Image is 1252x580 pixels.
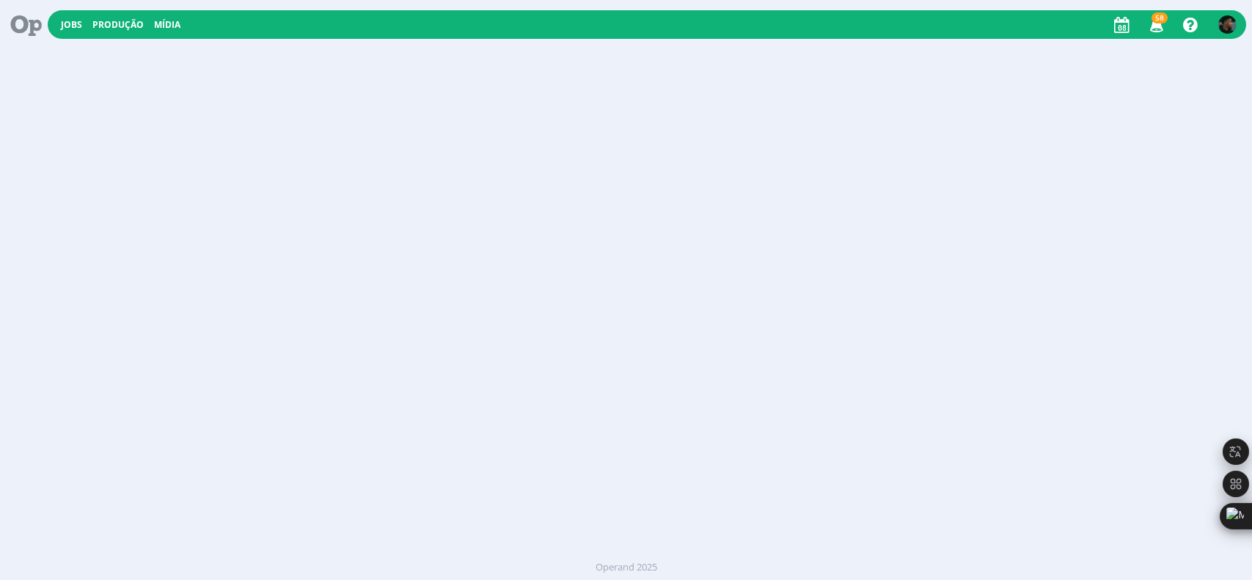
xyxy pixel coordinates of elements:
img: K [1218,15,1237,34]
span: 58 [1152,12,1168,23]
button: Mídia [150,19,185,31]
button: 58 [1141,12,1171,38]
a: Produção [92,18,144,31]
button: K [1218,12,1237,37]
a: Mídia [154,18,180,31]
button: Produção [88,19,148,31]
a: Jobs [61,18,82,31]
button: Jobs [56,19,87,31]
